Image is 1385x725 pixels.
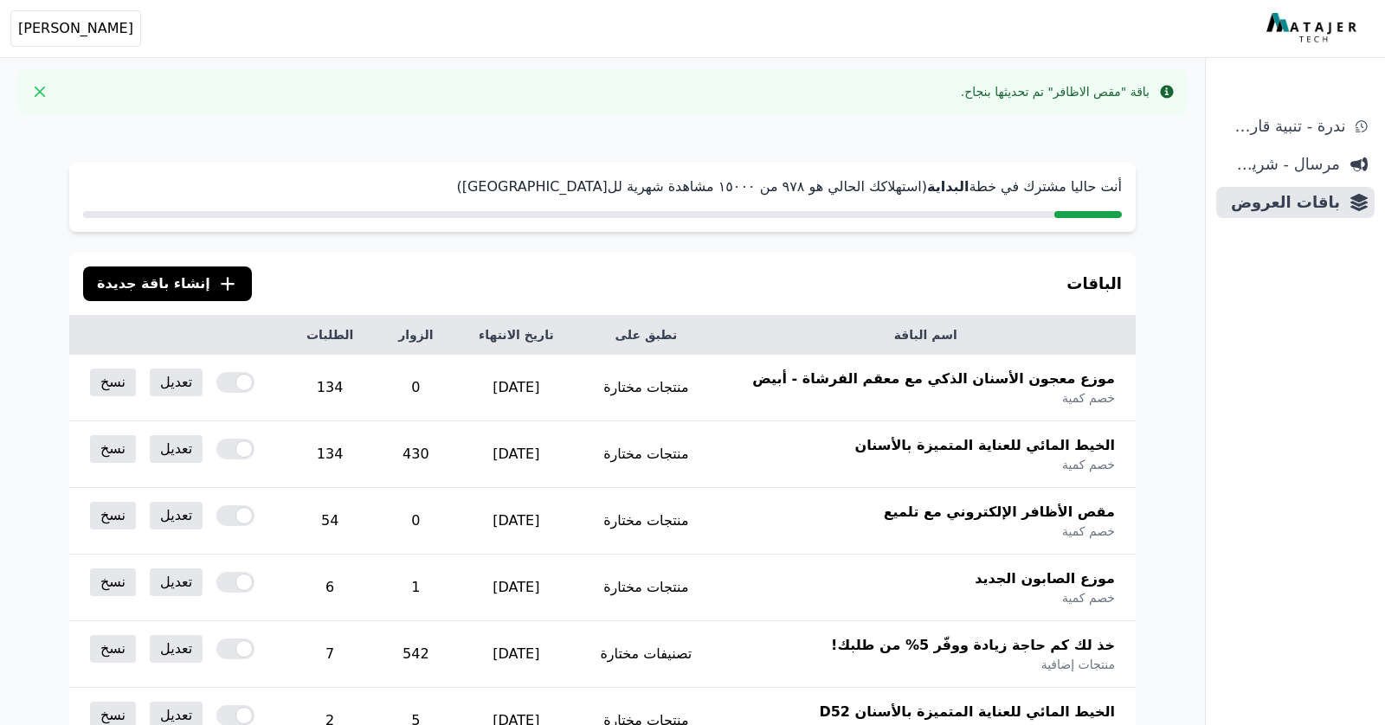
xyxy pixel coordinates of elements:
[90,502,136,529] a: نسخ
[1062,523,1115,540] span: خصم كمية
[577,621,715,688] td: تصنيفات مختارة
[1266,13,1361,44] img: MatajerTech Logo
[1223,152,1340,176] span: مرسال - شريط دعاية
[1223,114,1345,138] span: ندرة - تنبية قارب علي النفاذ
[284,316,377,355] th: الطلبات
[90,369,136,396] a: نسخ
[577,316,715,355] th: تطبق على
[26,78,54,106] button: Close
[90,635,136,663] a: نسخ
[150,435,203,463] a: تعديل
[819,702,1115,722] span: الخيط المائي للعناية المتميزة بالأسنان D52
[376,621,455,688] td: 542
[284,421,377,488] td: 134
[577,355,715,421] td: منتجات مختارة
[376,355,455,421] td: 0
[715,316,1136,355] th: اسم الباقة
[83,176,1122,197] p: أنت حاليا مشترك في خطة (استهلاكك الحالي هو ٩٧٨ من ١٥۰۰۰ مشاهدة شهرية لل[GEOGRAPHIC_DATA])
[376,488,455,555] td: 0
[150,568,203,596] a: تعديل
[150,635,203,663] a: تعديل
[577,488,715,555] td: منتجات مختارة
[975,568,1115,589] span: موزع الصابون الجديد
[455,421,577,488] td: [DATE]
[455,316,577,355] th: تاريخ الانتهاء
[284,621,377,688] td: 7
[455,488,577,555] td: [DATE]
[577,555,715,621] td: منتجات مختارة
[831,635,1115,656] span: خذ لك كم حاجة زيادة ووفّر 5% من طلبك!
[1062,456,1115,473] span: خصم كمية
[855,435,1115,456] span: الخيط المائي للعناية المتميزة بالأسنان
[90,435,136,463] a: نسخ
[90,568,136,596] a: نسخ
[376,421,455,488] td: 430
[1062,389,1115,407] span: خصم كمية
[455,555,577,621] td: [DATE]
[1062,589,1115,606] span: خصم كمية
[455,621,577,688] td: [DATE]
[284,355,377,421] td: 134
[1066,272,1122,296] h3: الباقات
[961,83,1150,100] div: باقة "مقص الاظافر" تم تحديثها بنجاح.
[1041,656,1115,673] span: منتجات إضافية
[10,10,141,47] button: [PERSON_NAME]
[284,555,377,621] td: 6
[376,555,455,621] td: 1
[577,421,715,488] td: منتجات مختارة
[752,369,1115,389] span: موزع معجون الأسنان الذكي مع معقم الفرشاة - أبيض
[284,488,377,555] td: 54
[18,18,133,39] span: [PERSON_NAME]
[927,178,969,195] strong: البداية
[455,355,577,421] td: [DATE]
[1223,190,1340,215] span: باقات العروض
[97,273,210,294] span: إنشاء باقة جديدة
[83,266,252,301] button: إنشاء باقة جديدة
[150,502,203,529] a: تعديل
[376,316,455,355] th: الزوار
[150,369,203,396] a: تعديل
[884,502,1115,523] span: مقص الأظافر الإلكتروني مع تلميع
